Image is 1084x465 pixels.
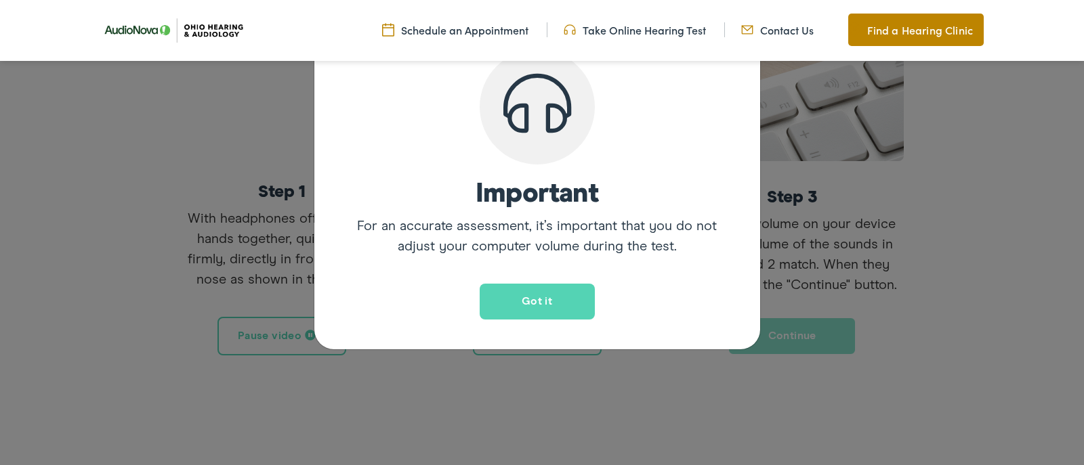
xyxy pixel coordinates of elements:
p: For an accurate assessment, it’s important that you do not adjust your computer volume during the... [348,216,726,257]
a: Take Online Hearing Test [564,22,706,37]
img: Calendar Icon to schedule a hearing appointment in Cincinnati, OH [382,22,394,37]
h6: Important [348,181,726,208]
button: Close [480,284,595,319]
img: Map pin icon to find Ohio Hearing & Audiology in Cincinnati, OH [848,22,860,38]
img: Headphones icone to schedule online hearing test in Cincinnati, OH [564,22,576,37]
img: Mail icon representing email contact with Ohio Hearing in Cincinnati, OH [741,22,753,37]
a: Schedule an Appointment [382,22,528,37]
a: Contact Us [741,22,814,37]
a: Find a Hearing Clinic [848,14,984,46]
